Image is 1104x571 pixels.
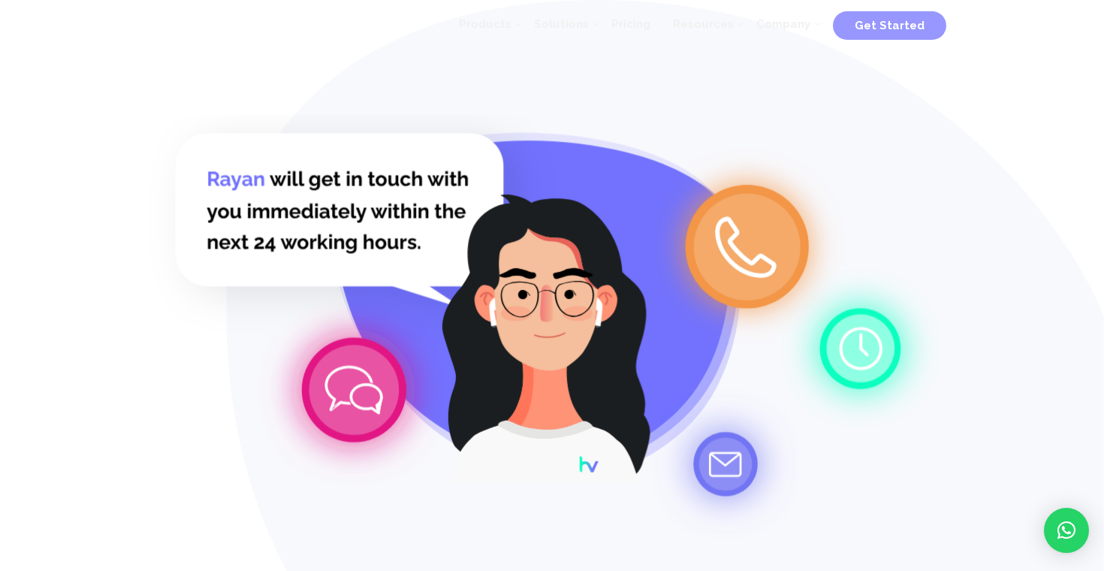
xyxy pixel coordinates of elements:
[662,2,745,47] a: Resources
[756,17,810,31] span: Company
[745,2,822,47] a: Company
[855,19,925,32] span: Get Started
[673,17,734,31] span: Resources
[600,2,662,47] a: Pricing
[270,167,469,191] tspan: will get in touch with
[448,2,523,47] a: Products
[207,198,466,222] tspan: you immediately within the
[523,2,600,47] a: Solutions
[207,230,421,254] tspan: next 24 working hours.
[611,17,650,31] span: Pricing
[459,17,511,31] span: Products
[534,17,589,31] span: Solutions
[833,13,946,35] a: Get Started
[207,167,265,191] tspan: Rayan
